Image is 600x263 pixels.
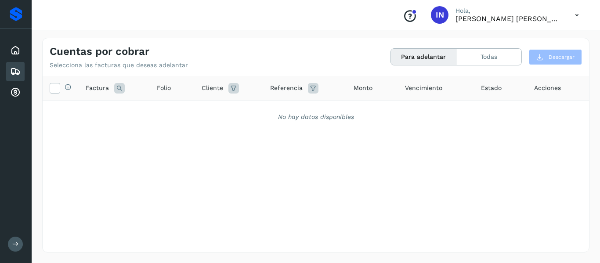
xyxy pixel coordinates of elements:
span: Estado [481,83,502,93]
span: Acciones [534,83,561,93]
span: Folio [157,83,171,93]
button: Para adelantar [391,49,456,65]
div: No hay datos disponibles [54,112,578,122]
p: Hola, [455,7,561,14]
div: Inicio [6,41,25,60]
h4: Cuentas por cobrar [50,45,149,58]
span: Referencia [270,83,303,93]
div: Embarques [6,62,25,81]
div: Cuentas por cobrar [6,83,25,102]
button: Descargar [529,49,582,65]
span: Factura [86,83,109,93]
p: Selecciona las facturas que deseas adelantar [50,61,188,69]
p: IGNACIO NAGAYA LOPEZ [455,14,561,23]
span: Monto [354,83,372,93]
span: Vencimiento [405,83,442,93]
span: Cliente [202,83,223,93]
span: Descargar [549,53,575,61]
button: Todas [456,49,521,65]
